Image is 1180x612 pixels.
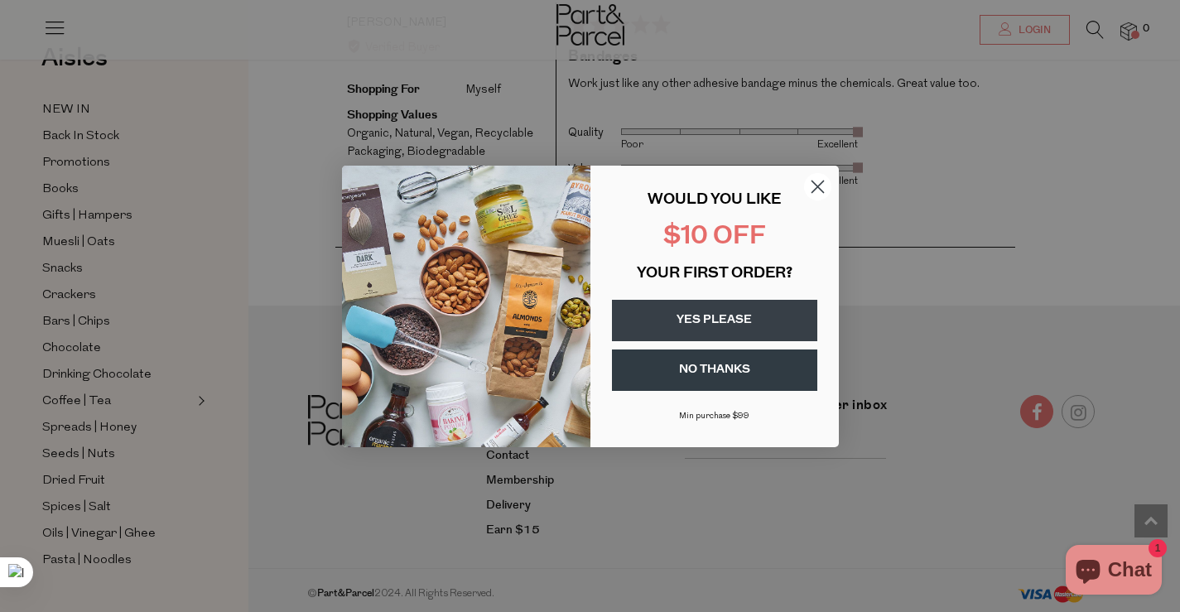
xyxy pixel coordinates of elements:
button: YES PLEASE [612,300,817,341]
button: NO THANKS [612,349,817,391]
span: YOUR FIRST ORDER? [637,267,792,282]
img: 43fba0fb-7538-40bc-babb-ffb1a4d097bc.jpeg [342,166,590,447]
inbox-online-store-chat: Shopify online store chat [1061,545,1167,599]
span: Min purchase $99 [679,412,749,421]
span: WOULD YOU LIKE [648,193,781,208]
button: Close dialog [803,172,832,201]
span: $10 OFF [663,224,766,250]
